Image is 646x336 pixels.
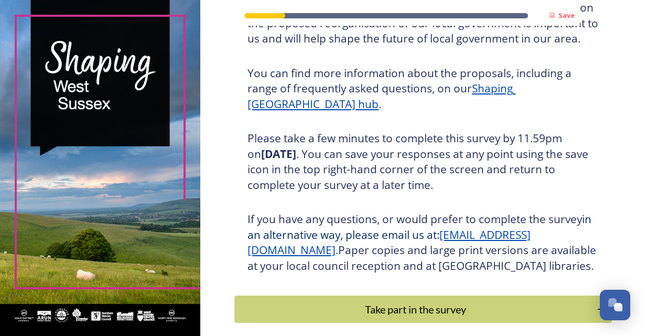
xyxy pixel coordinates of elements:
button: Continue [234,296,612,323]
span: . [336,243,338,257]
h3: Please take a few minutes to complete this survey by 11.59pm on . You can save your responses at ... [247,131,599,193]
h3: If you have any questions, or would prefer to complete the survey Paper copies and large print ve... [247,212,599,274]
div: Take part in the survey [240,301,591,317]
strong: [DATE] [261,146,296,161]
a: [EMAIL_ADDRESS][DOMAIN_NAME] [247,227,531,258]
h3: You can find more information about the proposals, including a range of frequently asked question... [247,66,599,112]
button: Open Chat [600,290,630,320]
strong: Save [558,10,575,20]
span: in an alternative way, please email us at: [247,212,594,242]
a: Shaping [GEOGRAPHIC_DATA] hub [247,81,515,111]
